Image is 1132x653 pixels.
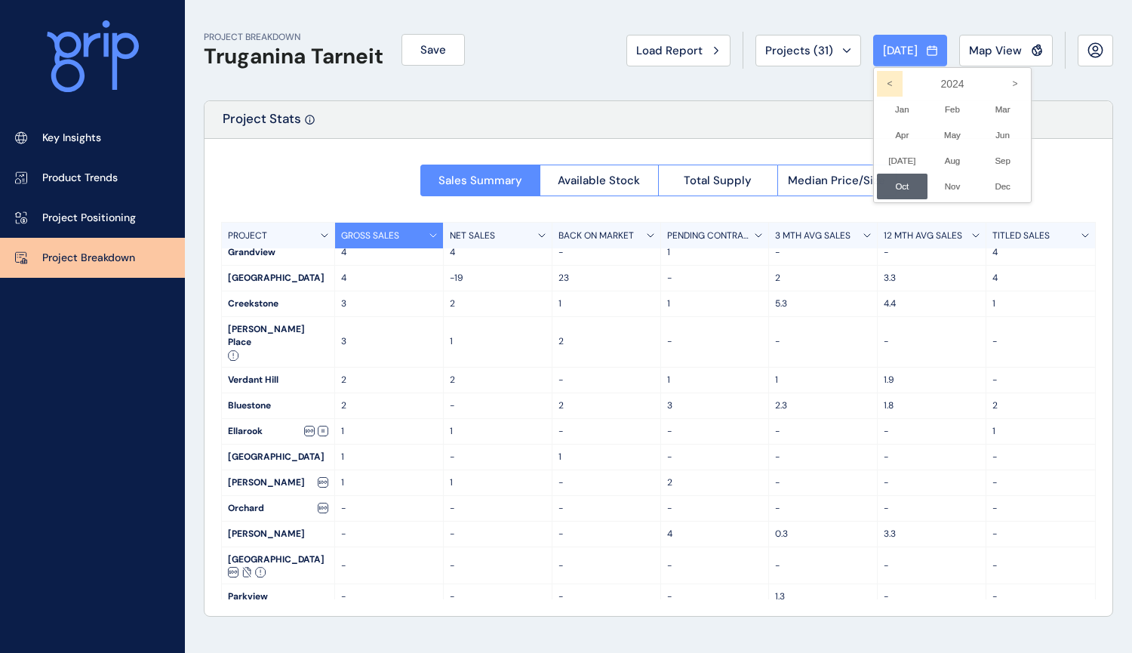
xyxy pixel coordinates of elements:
[42,211,136,226] p: Project Positioning
[977,97,1028,122] li: Mar
[1002,71,1028,97] i: >
[877,71,1028,97] label: 2024
[42,171,118,186] p: Product Trends
[877,148,927,174] li: [DATE]
[927,148,978,174] li: Aug
[42,131,101,146] p: Key Insights
[877,71,903,97] i: <
[42,251,135,266] p: Project Breakdown
[927,122,978,148] li: May
[927,174,978,199] li: Nov
[927,97,978,122] li: Feb
[877,174,927,199] li: Oct
[977,148,1028,174] li: Sep
[877,122,927,148] li: Apr
[877,97,927,122] li: Jan
[977,122,1028,148] li: Jun
[977,174,1028,199] li: Dec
